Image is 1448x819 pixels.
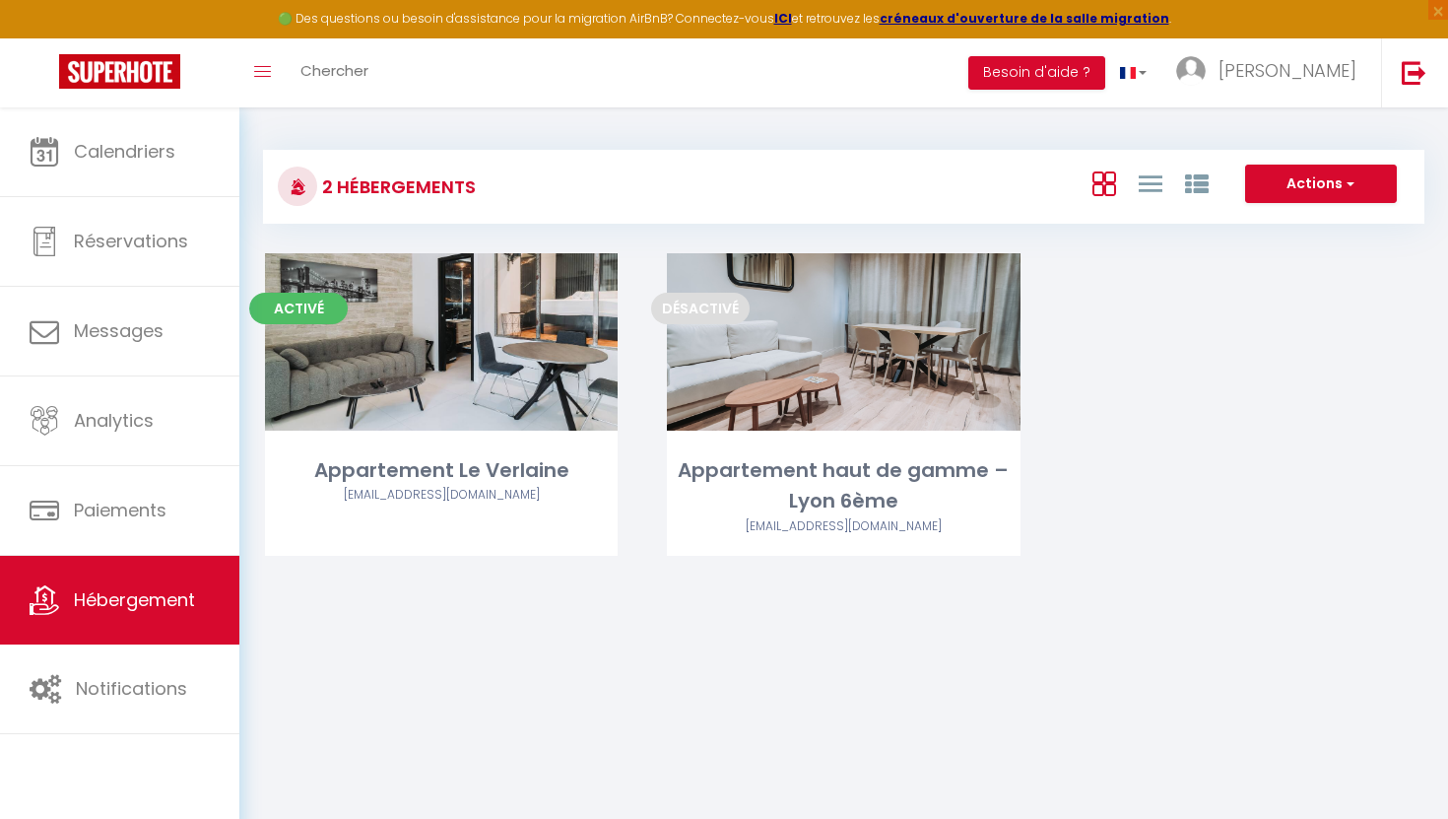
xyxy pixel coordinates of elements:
span: Calendriers [74,139,175,164]
span: Messages [74,318,164,343]
span: Notifications [76,676,187,701]
a: Vue par Groupe [1185,167,1209,199]
a: créneaux d'ouverture de la salle migration [880,10,1169,27]
div: Appartement haut de gamme – Lyon 6ème [667,455,1020,517]
img: logout [1402,60,1426,85]
img: ... [1176,56,1206,86]
div: Airbnb [667,517,1020,536]
a: Chercher [286,38,383,107]
button: Actions [1245,165,1397,204]
div: Airbnb [265,486,618,505]
span: Désactivé [651,293,750,324]
a: Vue en Box [1092,167,1116,199]
span: Chercher [300,60,368,81]
span: Paiements [74,498,166,522]
span: [PERSON_NAME] [1218,58,1356,83]
a: ICI [774,10,792,27]
a: Vue en Liste [1139,167,1162,199]
span: Réservations [74,229,188,253]
button: Besoin d'aide ? [968,56,1105,90]
span: Activé [249,293,348,324]
span: Hébergement [74,587,195,612]
h3: 2 Hébergements [317,165,476,209]
span: Analytics [74,408,154,433]
a: ... [PERSON_NAME] [1161,38,1381,107]
div: Appartement Le Verlaine [265,455,618,486]
img: Super Booking [59,54,180,89]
